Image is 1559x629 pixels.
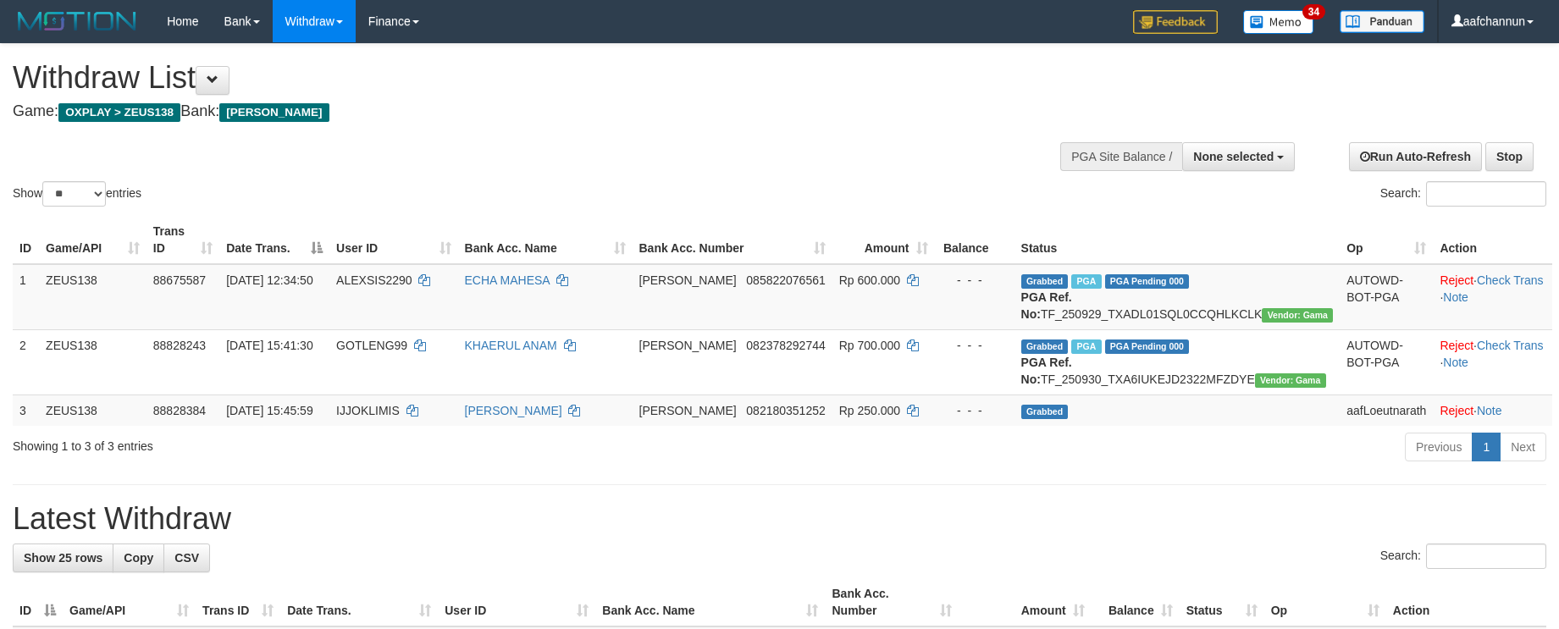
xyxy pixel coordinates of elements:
td: · · [1433,329,1552,395]
th: Op: activate to sort column ascending [1340,216,1433,264]
span: 88828243 [153,339,206,352]
a: Next [1500,433,1546,461]
span: Marked by aafpengsreynich [1071,274,1101,289]
h1: Withdraw List [13,61,1022,95]
td: ZEUS138 [39,329,147,395]
th: ID: activate to sort column descending [13,578,63,626]
a: Note [1443,356,1468,369]
td: · [1433,395,1552,426]
td: aafLoeutnarath [1340,395,1433,426]
select: Showentries [42,181,106,207]
td: · · [1433,264,1552,330]
input: Search: [1426,543,1546,569]
td: AUTOWD-BOT-PGA [1340,264,1433,330]
th: Status [1014,216,1341,264]
span: ALEXSIS2290 [336,273,412,287]
img: MOTION_logo.png [13,8,141,34]
span: Show 25 rows [24,551,102,565]
th: Action [1386,578,1546,626]
img: Button%20Memo.svg [1243,10,1314,34]
th: Date Trans.: activate to sort column descending [219,216,329,264]
a: 1 [1472,433,1501,461]
span: Rp 600.000 [839,273,900,287]
span: Vendor URL: https://trx31.1velocity.biz [1255,373,1326,388]
div: PGA Site Balance / [1060,142,1182,171]
a: KHAERUL ANAM [465,339,557,352]
a: Note [1443,290,1468,304]
th: Bank Acc. Number: activate to sort column ascending [825,578,958,626]
span: CSV [174,551,199,565]
a: ECHA MAHESA [465,273,550,287]
button: None selected [1182,142,1295,171]
a: Reject [1440,273,1473,287]
span: 88675587 [153,273,206,287]
a: Previous [1405,433,1473,461]
th: Balance: activate to sort column ascending [1092,578,1180,626]
span: [PERSON_NAME] [639,339,737,352]
span: Marked by aafpengsreynich [1071,339,1101,354]
label: Search: [1380,543,1546,569]
span: 34 [1302,4,1325,19]
a: Reject [1440,339,1473,352]
span: PGA Pending [1105,274,1190,289]
label: Search: [1380,181,1546,207]
span: Rp 250.000 [839,404,900,417]
span: [PERSON_NAME] [639,273,737,287]
th: Bank Acc. Number: activate to sort column ascending [633,216,832,264]
span: Copy 082378292744 to clipboard [746,339,825,352]
h4: Game: Bank: [13,103,1022,120]
th: Game/API: activate to sort column ascending [63,578,196,626]
span: Grabbed [1021,405,1069,419]
th: Balance [935,216,1014,264]
span: [DATE] 15:45:59 [226,404,312,417]
th: Amount: activate to sort column ascending [959,578,1092,626]
label: Show entries [13,181,141,207]
td: TF_250929_TXADL01SQL0CCQHLKCLK [1014,264,1341,330]
img: Feedback.jpg [1133,10,1218,34]
span: 88828384 [153,404,206,417]
span: Copy 085822076561 to clipboard [746,273,825,287]
a: Reject [1440,404,1473,417]
td: AUTOWD-BOT-PGA [1340,329,1433,395]
div: - - - [942,337,1008,354]
a: Check Trans [1477,339,1544,352]
a: Note [1477,404,1502,417]
span: IJJOKLIMIS [336,404,400,417]
th: Trans ID: activate to sort column ascending [147,216,219,264]
a: Show 25 rows [13,543,113,572]
div: - - - [942,272,1008,289]
td: ZEUS138 [39,264,147,330]
th: Bank Acc. Name: activate to sort column ascending [595,578,825,626]
span: GOTLENG99 [336,339,407,352]
th: Amount: activate to sort column ascending [832,216,935,264]
a: [PERSON_NAME] [465,404,562,417]
b: PGA Ref. No: [1021,290,1072,321]
span: Rp 700.000 [839,339,900,352]
div: - - - [942,402,1008,419]
span: [DATE] 12:34:50 [226,273,312,287]
th: Status: activate to sort column ascending [1180,578,1264,626]
span: [PERSON_NAME] [219,103,329,122]
a: Run Auto-Refresh [1349,142,1482,171]
span: PGA Pending [1105,339,1190,354]
input: Search: [1426,181,1546,207]
span: None selected [1193,150,1274,163]
span: Grabbed [1021,339,1069,354]
th: User ID: activate to sort column ascending [438,578,595,626]
th: User ID: activate to sort column ascending [329,216,457,264]
th: Date Trans.: activate to sort column ascending [280,578,438,626]
th: Action [1433,216,1552,264]
td: 2 [13,329,39,395]
span: Copy [124,551,153,565]
td: TF_250930_TXA6IUKEJD2322MFZDYE [1014,329,1341,395]
td: 1 [13,264,39,330]
th: Game/API: activate to sort column ascending [39,216,147,264]
div: Showing 1 to 3 of 3 entries [13,431,637,455]
th: Trans ID: activate to sort column ascending [196,578,280,626]
span: [PERSON_NAME] [639,404,737,417]
span: OXPLAY > ZEUS138 [58,103,180,122]
span: Vendor URL: https://trx31.1velocity.biz [1262,308,1333,323]
h1: Latest Withdraw [13,502,1546,536]
b: PGA Ref. No: [1021,356,1072,386]
th: Op: activate to sort column ascending [1264,578,1386,626]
